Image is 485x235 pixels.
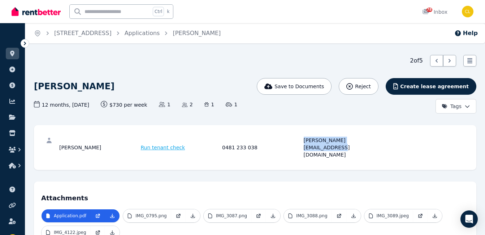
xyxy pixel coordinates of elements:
[226,101,237,108] span: 1
[364,209,413,222] a: IMG_3089.jpeg
[125,30,160,37] a: Applications
[436,99,476,114] button: Tags
[173,30,221,37] a: [PERSON_NAME]
[171,209,186,222] a: Open in new Tab
[54,213,86,219] p: Application.pdf
[141,144,185,151] span: Run tenant check
[25,23,229,43] nav: Breadcrumb
[59,137,139,158] div: [PERSON_NAME]
[332,209,346,222] a: Open in new Tab
[135,213,166,219] p: IMG_0795.png
[346,209,361,222] a: Download Attachment
[34,101,89,108] span: 12 months , [DATE]
[167,9,169,14] span: k
[400,83,469,90] span: Create lease agreement
[91,209,105,222] a: Open in new Tab
[251,209,266,222] a: Open in new Tab
[222,137,302,158] div: 0481 233 038
[413,209,428,222] a: Open in new Tab
[304,137,383,158] div: [PERSON_NAME][EMAIL_ADDRESS][DOMAIN_NAME]
[34,81,114,92] h1: [PERSON_NAME]
[355,83,371,90] span: Reject
[101,101,147,108] span: $730 per week
[442,103,462,110] span: Tags
[204,101,214,108] span: 1
[460,210,478,228] div: Open Intercom Messenger
[257,78,332,95] button: Save to Documents
[339,78,378,95] button: Reject
[296,213,327,219] p: IMG_3088.png
[159,101,170,108] span: 1
[426,8,432,12] span: 78
[454,29,478,38] button: Help
[274,83,324,90] span: Save to Documents
[377,213,409,219] p: IMG_3089.jpeg
[284,209,332,222] a: IMG_3088.png
[216,213,247,219] p: IMG_3087.png
[153,7,164,16] span: Ctrl
[422,8,447,16] div: Inbox
[266,209,280,222] a: Download Attachment
[186,209,200,222] a: Download Attachment
[204,209,251,222] a: IMG_3087.png
[462,6,473,17] img: Campbell Lemmon
[42,209,91,222] a: Application.pdf
[386,78,476,95] button: Create lease agreement
[428,209,442,222] a: Download Attachment
[123,209,171,222] a: IMG_0795.png
[12,6,61,17] img: RentBetter
[54,30,112,37] a: [STREET_ADDRESS]
[105,209,120,222] a: Download Attachment
[410,56,423,65] span: 2 of 5
[182,101,193,108] span: 2
[41,189,469,203] h4: Attachments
